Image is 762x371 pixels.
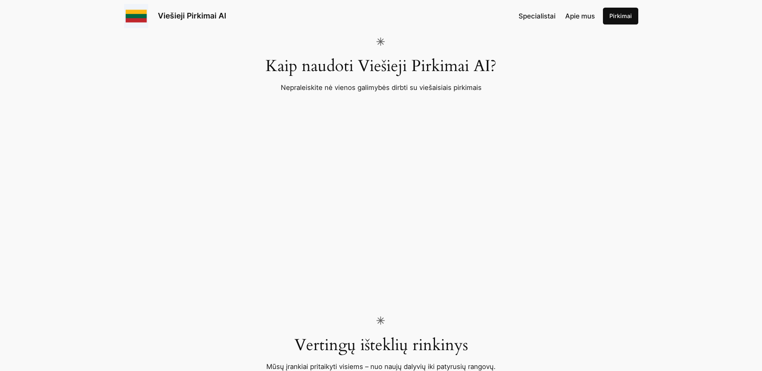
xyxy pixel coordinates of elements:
[281,82,482,93] p: Nepraleiskite nė vienos galimybės dirbti su viešaisiais pirkimais
[124,4,148,28] img: Viešieji pirkimai logo
[519,11,595,21] nav: Navigation
[266,37,496,76] h2: Kaip naudoti Viešieji Pirkimai AI?
[519,12,556,20] span: Specialistai
[519,11,556,21] a: Specialistai
[257,93,506,233] iframe: Kaip naudoti Viešieji Pirkimai AI
[565,12,595,20] span: Apie mus
[603,8,638,24] a: Pirkimai
[294,316,468,355] h2: Vertingų išteklių rinkinys
[565,11,595,21] a: Apie mus
[158,11,226,20] a: Viešieji Pirkimai AI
